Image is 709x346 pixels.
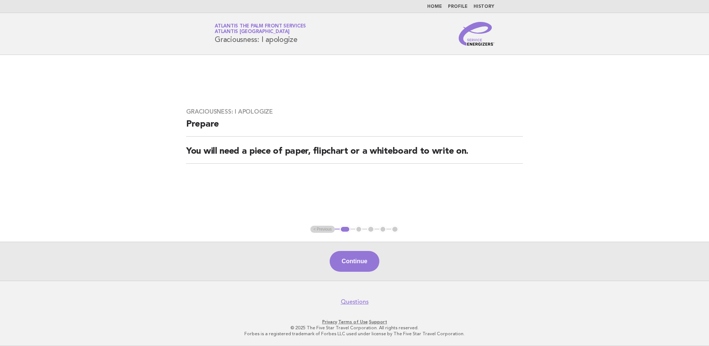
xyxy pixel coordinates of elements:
img: Service Energizers [459,22,494,46]
a: Atlantis The Palm Front ServicesAtlantis [GEOGRAPHIC_DATA] [215,24,306,34]
span: Atlantis [GEOGRAPHIC_DATA] [215,30,290,35]
button: 1 [340,226,350,233]
a: Support [369,319,387,324]
p: · · [128,319,581,325]
a: Privacy [322,319,337,324]
h1: Graciousness: I apologize [215,24,306,43]
h3: Graciousness: I apologize [186,108,523,115]
button: Continue [330,251,379,272]
a: History [474,4,494,9]
h2: Prepare [186,118,523,137]
a: Home [427,4,442,9]
h2: You will need a piece of paper, flipchart or a whiteboard to write on. [186,146,523,164]
p: Forbes is a registered trademark of Forbes LLC used under license by The Five Star Travel Corpora... [128,331,581,337]
a: Terms of Use [338,319,368,324]
a: Profile [448,4,468,9]
p: © 2025 The Five Star Travel Corporation. All rights reserved. [128,325,581,331]
a: Questions [341,298,369,306]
